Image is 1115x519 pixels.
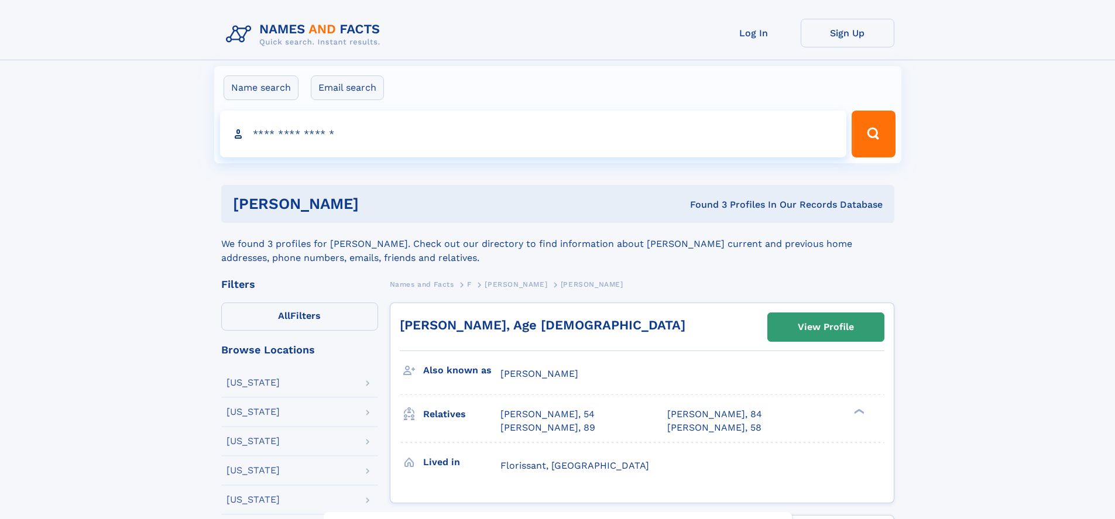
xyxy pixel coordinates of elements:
[227,466,280,475] div: [US_STATE]
[500,460,649,471] span: Florissant, [GEOGRAPHIC_DATA]
[798,314,854,341] div: View Profile
[707,19,801,47] a: Log In
[227,495,280,504] div: [US_STATE]
[233,197,524,211] h1: [PERSON_NAME]
[224,75,299,100] label: Name search
[400,318,685,332] a: [PERSON_NAME], Age [DEMOGRAPHIC_DATA]
[851,408,865,415] div: ❯
[852,111,895,157] button: Search Button
[801,19,894,47] a: Sign Up
[500,408,595,421] a: [PERSON_NAME], 54
[467,280,472,288] span: F
[500,368,578,379] span: [PERSON_NAME]
[423,452,500,472] h3: Lived in
[667,421,761,434] a: [PERSON_NAME], 58
[524,198,883,211] div: Found 3 Profiles In Our Records Database
[423,404,500,424] h3: Relatives
[485,280,547,288] span: [PERSON_NAME]
[278,310,290,321] span: All
[423,360,500,380] h3: Also known as
[227,378,280,387] div: [US_STATE]
[227,407,280,417] div: [US_STATE]
[485,277,547,291] a: [PERSON_NAME]
[500,421,595,434] a: [PERSON_NAME], 89
[220,111,847,157] input: search input
[768,313,884,341] a: View Profile
[561,280,623,288] span: [PERSON_NAME]
[390,277,454,291] a: Names and Facts
[221,303,378,331] label: Filters
[221,279,378,290] div: Filters
[467,277,472,291] a: F
[221,345,378,355] div: Browse Locations
[221,19,390,50] img: Logo Names and Facts
[311,75,384,100] label: Email search
[667,408,762,421] a: [PERSON_NAME], 84
[227,436,280,446] div: [US_STATE]
[221,223,894,265] div: We found 3 profiles for [PERSON_NAME]. Check out our directory to find information about [PERSON_...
